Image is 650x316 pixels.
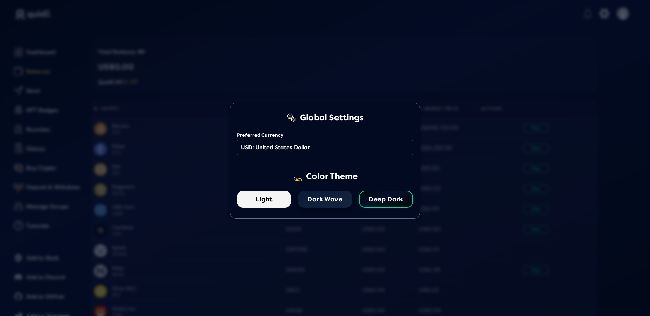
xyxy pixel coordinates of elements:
div: Color Theme [306,172,358,181]
button: Deep Dark [359,191,413,208]
button: Dark Wave [298,191,352,208]
label: Preferred Currency [237,133,413,140]
button: Light [237,191,291,208]
div: Global Settings [300,113,364,123]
